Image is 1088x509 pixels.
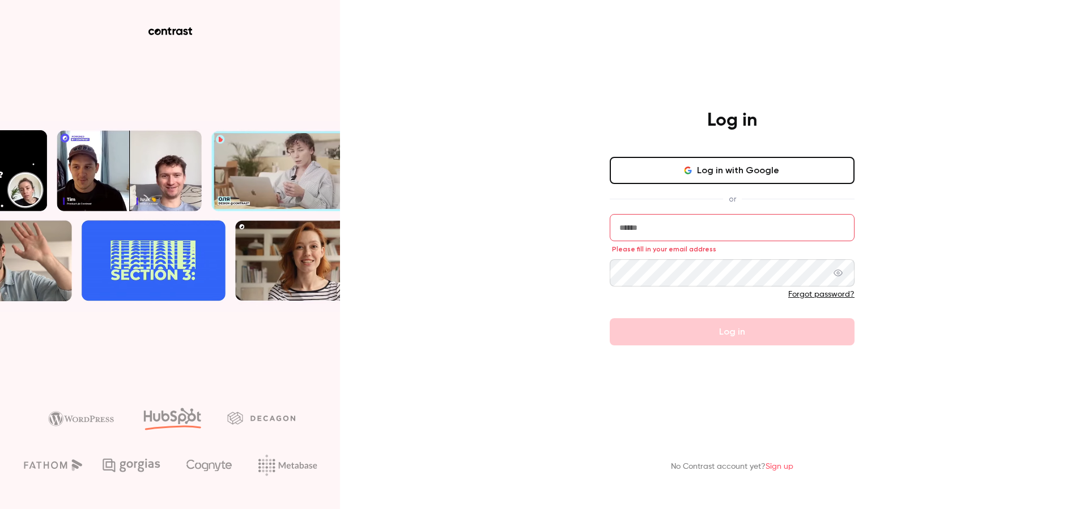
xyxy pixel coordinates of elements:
span: or [723,193,742,205]
img: decagon [227,412,295,424]
h4: Log in [707,109,757,132]
a: Forgot password? [788,290,855,298]
span: Please fill in your email address [612,245,716,254]
p: No Contrast account yet? [671,461,793,473]
a: Sign up [766,463,793,470]
button: Log in with Google [610,157,855,184]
